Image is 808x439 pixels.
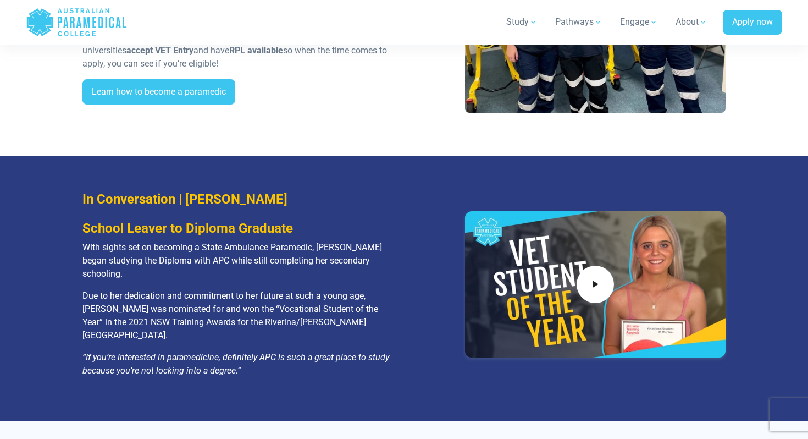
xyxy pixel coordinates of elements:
[549,7,609,37] a: Pathways
[126,45,193,56] strong: accept VET Entry
[26,4,128,40] a: Australian Paramedical College
[229,45,283,56] strong: RPL available
[82,221,397,237] h3: School Leaver to Diploma Graduate
[82,79,235,105] a: Learn how to become a paramedic
[669,7,714,37] a: About
[82,289,397,342] p: Due to her dedication and commitment to her future at such a young age, [PERSON_NAME] was nominat...
[500,7,544,37] a: Study
[723,10,782,35] a: Apply now
[82,241,397,281] p: With sights set on becoming a State Ambulance Paramedic, [PERSON_NAME] began studying the Diploma...
[82,31,397,70] p: Learn more about what’s involved in this pathway and which Australian universities and have so wh...
[82,352,389,376] em: “If you’re interested in paramedicine, definitely APC is such a great place to study because you’...
[613,7,665,37] a: Engage
[82,191,397,207] h3: In Conversation | [PERSON_NAME]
